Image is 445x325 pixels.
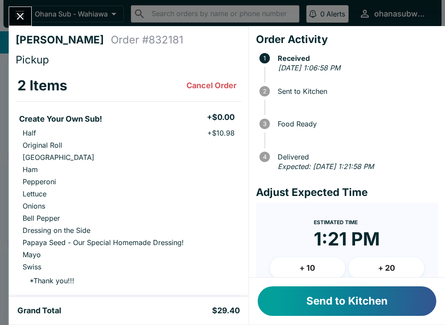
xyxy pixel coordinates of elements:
[23,189,46,198] p: Lettuce
[207,112,235,123] h5: + $0.00
[19,114,102,124] h5: Create Your Own Sub!
[111,33,183,46] h4: Order # 832181
[258,286,436,316] button: Send to Kitchen
[273,54,438,62] span: Received
[23,141,62,149] p: Original Roll
[16,33,111,46] h4: [PERSON_NAME]
[278,63,340,72] em: [DATE] 1:06:58 PM
[23,214,60,222] p: Bell Pepper
[23,250,41,259] p: Mayo
[23,153,94,162] p: [GEOGRAPHIC_DATA]
[263,55,266,62] text: 1
[23,165,38,174] p: Ham
[183,77,240,94] button: Cancel Order
[23,226,90,235] p: Dressing on the Side
[273,153,438,161] span: Delivered
[273,87,438,95] span: Sent to Kitchen
[23,262,41,271] p: Swiss
[256,33,438,46] h4: Order Activity
[17,77,67,94] h3: 2 Items
[273,120,438,128] span: Food Ready
[263,88,266,95] text: 2
[314,228,380,250] time: 1:21 PM
[23,238,184,247] p: Papaya Seed - Our Special Homemade Dressing!
[23,177,56,186] p: Pepperoni
[256,186,438,199] h4: Adjust Expected Time
[207,129,235,137] p: + $10.98
[23,276,74,285] p: * Thank you!!!
[23,129,36,137] p: Half
[262,153,266,160] text: 4
[263,120,266,127] text: 3
[270,257,345,279] button: + 10
[314,219,358,226] span: Estimated Time
[17,305,61,316] h5: Grand Total
[9,7,31,26] button: Close
[212,305,240,316] h5: $29.40
[278,162,374,171] em: Expected: [DATE] 1:21:58 PM
[23,202,45,210] p: Onions
[16,53,49,66] span: Pickup
[349,257,424,279] button: + 20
